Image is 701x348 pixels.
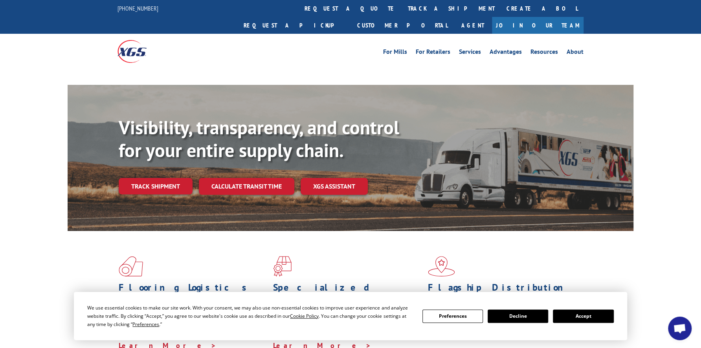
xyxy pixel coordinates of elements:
b: Visibility, transparency, and control for your entire supply chain. [119,115,399,162]
h1: Specialized Freight Experts [273,283,422,306]
a: Services [459,49,481,57]
span: Cookie Policy [290,313,319,319]
a: For Mills [383,49,407,57]
div: Open chat [668,317,692,340]
a: Learn More > [428,332,526,341]
img: xgs-icon-flagship-distribution-model-red [428,256,455,277]
a: Request a pickup [238,17,351,34]
a: XGS ASSISTANT [301,178,368,195]
div: We use essential cookies to make our site work. With your consent, we may also use non-essential ... [87,304,413,328]
div: Cookie Consent Prompt [74,292,627,340]
a: Track shipment [119,178,193,194]
a: Advantages [490,49,522,57]
a: About [567,49,584,57]
a: Resources [530,49,558,57]
img: xgs-icon-focused-on-flooring-red [273,256,292,277]
a: Agent [453,17,492,34]
button: Decline [488,310,548,323]
a: For Retailers [416,49,450,57]
a: [PHONE_NUMBER] [117,4,158,12]
button: Preferences [422,310,483,323]
a: Calculate transit time [199,178,294,195]
span: Preferences [132,321,159,328]
h1: Flagship Distribution Model [428,283,576,306]
a: Customer Portal [351,17,453,34]
h1: Flooring Logistics Solutions [119,283,267,306]
img: xgs-icon-total-supply-chain-intelligence-red [119,256,143,277]
button: Accept [553,310,613,323]
a: Join Our Team [492,17,584,34]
